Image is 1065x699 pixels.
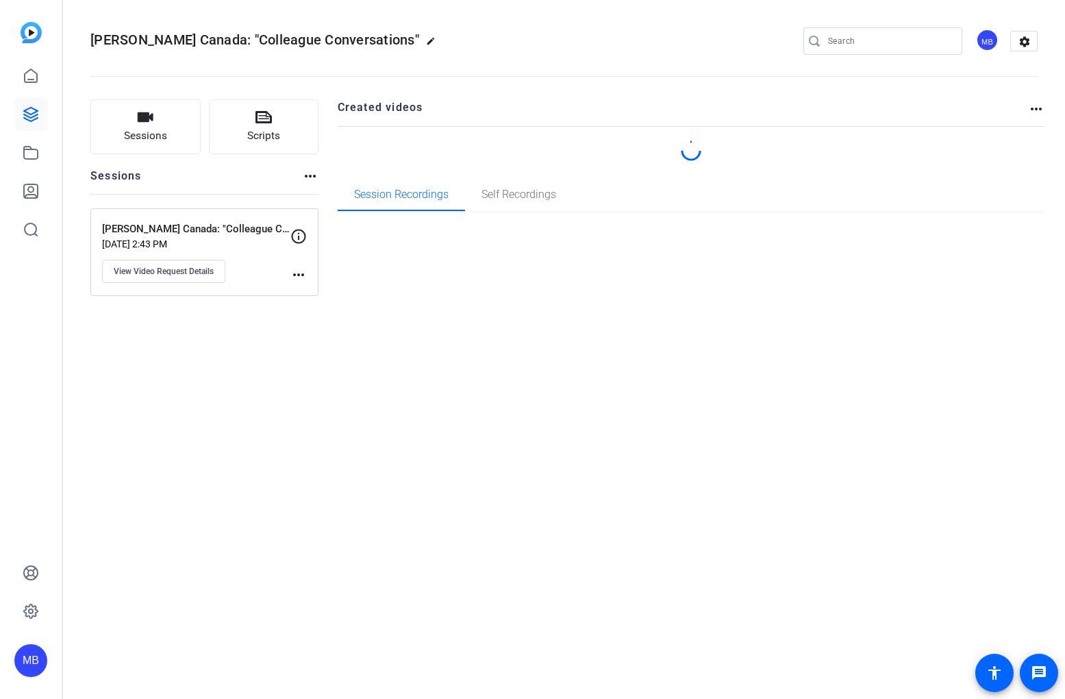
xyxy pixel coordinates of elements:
[1031,665,1047,681] mat-icon: message
[21,22,42,43] img: blue-gradient.svg
[481,189,556,200] span: Self Recordings
[338,99,1029,126] h2: Created videos
[354,189,449,200] span: Session Recordings
[14,644,47,677] div: MB
[247,128,280,144] span: Scripts
[290,267,307,283] mat-icon: more_horiz
[102,221,290,237] p: [PERSON_NAME] Canada: "Colleague Conversations"
[986,665,1003,681] mat-icon: accessibility
[102,238,290,249] p: [DATE] 2:43 PM
[102,260,225,283] button: View Video Request Details
[90,99,201,154] button: Sessions
[828,33,951,49] input: Search
[90,168,142,194] h2: Sessions
[114,266,214,277] span: View Video Request Details
[426,36,442,53] mat-icon: edit
[302,168,318,184] mat-icon: more_horiz
[976,29,999,51] div: MB
[976,29,1000,53] ngx-avatar: Matthew Barraro
[1028,101,1044,117] mat-icon: more_horiz
[1011,32,1038,52] mat-icon: settings
[124,128,167,144] span: Sessions
[209,99,319,154] button: Scripts
[90,32,419,48] span: [PERSON_NAME] Canada: "Colleague Conversations"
